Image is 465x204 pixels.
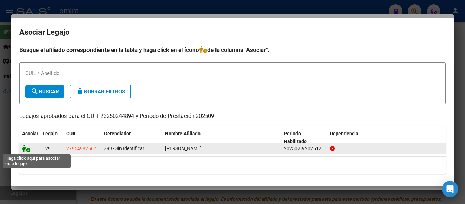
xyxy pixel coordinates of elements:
[43,146,51,151] span: 129
[25,85,64,98] button: Buscar
[43,131,58,136] span: Legajo
[22,131,38,136] span: Asociar
[40,126,64,149] datatable-header-cell: Legajo
[66,146,96,151] span: 27954982667
[165,131,201,136] span: Nombre Afiliado
[327,126,446,149] datatable-header-cell: Dependencia
[104,146,144,151] span: Z99 - Sin Identificar
[442,181,458,197] div: Open Intercom Messenger
[31,87,39,95] mat-icon: search
[64,126,101,149] datatable-header-cell: CUIL
[76,89,125,95] span: Borrar Filtros
[284,131,307,144] span: Periodo Habilitado
[19,112,446,121] p: Legajos aprobados para el CUIT 23250244894 y Período de Prestación 202509
[165,146,202,151] span: PAUKNER PAULA
[66,131,77,136] span: CUIL
[101,126,162,149] datatable-header-cell: Gerenciador
[70,85,131,98] button: Borrar Filtros
[104,131,131,136] span: Gerenciador
[19,26,446,39] h2: Asociar Legajo
[19,157,446,174] div: 1 registros
[281,126,327,149] datatable-header-cell: Periodo Habilitado
[19,46,446,54] h4: Busque el afiliado correspondiente en la tabla y haga click en el ícono de la columna "Asociar".
[162,126,281,149] datatable-header-cell: Nombre Afiliado
[19,126,40,149] datatable-header-cell: Asociar
[31,89,59,95] span: Buscar
[284,145,324,153] div: 202502 a 202512
[76,87,84,95] mat-icon: delete
[330,131,358,136] span: Dependencia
